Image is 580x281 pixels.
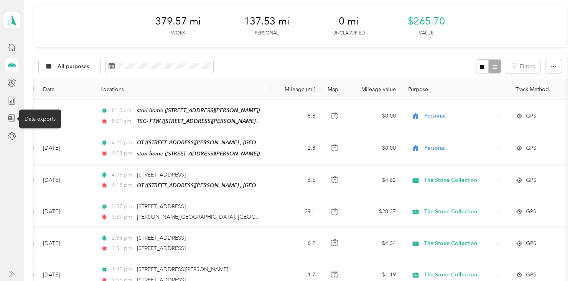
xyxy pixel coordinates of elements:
span: GPS [526,144,536,152]
span: GPS [526,176,536,185]
span: The Stone Collection [424,239,494,248]
span: 1:42 pm [112,265,133,274]
td: 8.8 [271,100,321,132]
span: 2:57 pm [112,203,133,211]
span: TSC- FTW ([STREET_ADDRESS][PERSON_NAME] , [GEOGRAPHIC_DATA], [GEOGRAPHIC_DATA]) [137,118,372,124]
td: 6.6 [271,165,321,196]
span: GPS [526,239,536,248]
span: 8:21 am [112,117,133,126]
iframe: Everlance-gr Chat Button Frame [537,238,580,281]
span: The Stone Collection [424,207,494,216]
th: Mileage value [348,79,402,100]
td: $0.00 [348,132,402,164]
td: $20.37 [348,196,402,228]
span: [STREET_ADDRESS] [137,235,186,241]
span: [STREET_ADDRESS] [137,172,186,178]
span: [STREET_ADDRESS] [137,245,186,252]
span: Personal [424,112,494,120]
span: [STREET_ADDRESS][PERSON_NAME] [137,266,228,273]
p: Unclassified [333,30,365,37]
span: QT ([STREET_ADDRESS][PERSON_NAME] , [GEOGRAPHIC_DATA], [GEOGRAPHIC_DATA]) [137,139,355,146]
span: GPS [526,271,536,279]
span: The Stone Collection [424,176,494,185]
span: 4:08 pm [112,171,133,179]
span: 379.57 mi [155,15,201,28]
span: 4:28 pm [112,149,133,158]
p: Value [419,30,433,37]
span: [PERSON_NAME][GEOGRAPHIC_DATA], [GEOGRAPHIC_DATA], [GEOGRAPHIC_DATA] [137,214,351,220]
td: $4.62 [348,165,402,196]
th: Locations [94,79,271,100]
span: stori home ([STREET_ADDRESS][PERSON_NAME]) [137,107,260,113]
span: [STREET_ADDRESS] [137,203,186,210]
span: 2:51 pm [112,244,133,253]
td: $4.34 [348,228,402,259]
td: $0.00 [348,100,402,132]
span: 0 mi [339,15,359,28]
span: Personal [424,144,494,152]
th: Date [37,79,94,100]
span: GPS [526,207,536,216]
td: 6.2 [271,228,321,259]
span: The Stone Collection [424,271,494,279]
td: [DATE] [37,132,94,164]
td: 29.1 [271,196,321,228]
td: [DATE] [37,228,94,259]
span: $265.70 [408,15,445,28]
p: Work [171,30,185,37]
span: 8:10 am [112,106,133,115]
th: Track Method [509,79,563,100]
span: stori home ([STREET_ADDRESS][PERSON_NAME]) [137,150,260,157]
td: [DATE] [37,165,94,196]
span: 2:34 pm [112,234,133,242]
td: [DATE] [37,100,94,132]
th: Purpose [402,79,509,100]
p: Personal [255,30,278,37]
span: 137.53 mi [244,15,290,28]
span: 3:37 pm [112,213,133,221]
span: 4:18 pm [112,181,133,190]
th: Map [321,79,348,100]
button: Filters [506,59,540,74]
span: QT ([STREET_ADDRESS][PERSON_NAME] , [GEOGRAPHIC_DATA], [GEOGRAPHIC_DATA]) [137,182,355,189]
div: Data exports [19,109,61,128]
span: All purposes [58,64,89,69]
td: 2.8 [271,132,321,164]
th: Mileage (mi) [271,79,321,100]
span: 4:22 pm [112,139,133,147]
span: GPS [526,112,536,120]
td: [DATE] [37,196,94,228]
